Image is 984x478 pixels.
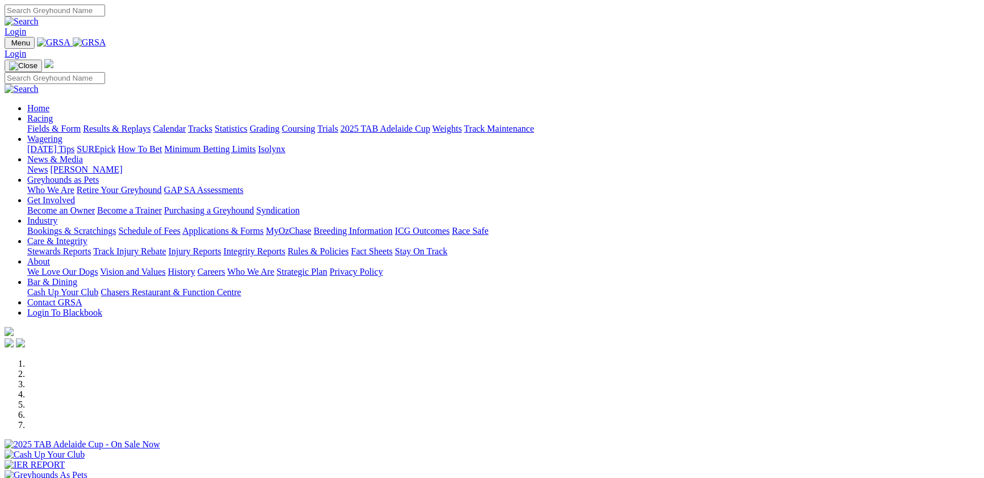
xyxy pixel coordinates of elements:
a: Track Maintenance [464,124,534,133]
a: Injury Reports [168,246,221,256]
a: Purchasing a Greyhound [164,206,254,215]
img: Search [5,16,39,27]
img: Search [5,84,39,94]
div: Greyhounds as Pets [27,185,979,195]
div: About [27,267,979,277]
a: Care & Integrity [27,236,87,246]
a: [DATE] Tips [27,144,74,154]
a: Fields & Form [27,124,81,133]
a: Coursing [282,124,315,133]
a: Chasers Restaurant & Function Centre [101,287,241,297]
a: Get Involved [27,195,75,205]
a: Cash Up Your Club [27,287,98,297]
a: Login To Blackbook [27,308,102,317]
img: GRSA [37,37,70,48]
a: Isolynx [258,144,285,154]
img: logo-grsa-white.png [44,59,53,68]
a: Trials [317,124,338,133]
a: How To Bet [118,144,162,154]
div: Bar & Dining [27,287,979,297]
a: Syndication [256,206,299,215]
img: 2025 TAB Adelaide Cup - On Sale Now [5,439,160,450]
div: Wagering [27,144,979,154]
a: Become a Trainer [97,206,162,215]
a: Grading [250,124,280,133]
a: Login [5,49,26,58]
a: Strategic Plan [277,267,327,276]
a: Wagering [27,134,62,144]
a: Who We Are [227,267,274,276]
a: Stay On Track [395,246,447,256]
a: Contact GRSA [27,297,82,307]
a: Vision and Values [100,267,165,276]
a: Retire Your Greyhound [77,185,162,195]
div: News & Media [27,165,979,175]
a: We Love Our Dogs [27,267,98,276]
img: Cash Up Your Club [5,450,85,460]
a: Minimum Betting Limits [164,144,256,154]
a: News [27,165,48,174]
a: About [27,257,50,266]
a: Careers [197,267,225,276]
span: Menu [11,39,30,47]
a: SUREpick [77,144,115,154]
a: News & Media [27,154,83,164]
a: Login [5,27,26,36]
a: [PERSON_NAME] [50,165,122,174]
img: logo-grsa-white.png [5,327,14,336]
a: Weights [432,124,462,133]
a: Calendar [153,124,186,133]
a: MyOzChase [266,226,311,236]
a: Track Injury Rebate [93,246,166,256]
a: Fact Sheets [351,246,393,256]
a: Results & Replays [83,124,151,133]
img: facebook.svg [5,338,14,347]
button: Toggle navigation [5,37,35,49]
input: Search [5,72,105,84]
div: Care & Integrity [27,246,979,257]
a: GAP SA Assessments [164,185,244,195]
a: Tracks [188,124,212,133]
a: Bar & Dining [27,277,77,287]
a: Rules & Policies [287,246,349,256]
a: Privacy Policy [330,267,383,276]
a: Industry [27,216,57,225]
button: Toggle navigation [5,60,42,72]
a: Home [27,103,49,113]
a: Greyhounds as Pets [27,175,99,185]
img: GRSA [73,37,106,48]
div: Industry [27,226,979,236]
a: Schedule of Fees [118,226,180,236]
a: Statistics [215,124,248,133]
input: Search [5,5,105,16]
a: Applications & Forms [182,226,264,236]
a: 2025 TAB Adelaide Cup [340,124,430,133]
img: Close [9,61,37,70]
a: Racing [27,114,53,123]
a: Race Safe [452,226,488,236]
a: Breeding Information [314,226,393,236]
a: History [168,267,195,276]
div: Get Involved [27,206,979,216]
a: Bookings & Scratchings [27,226,116,236]
a: Who We Are [27,185,74,195]
a: Become an Owner [27,206,95,215]
a: ICG Outcomes [395,226,449,236]
img: twitter.svg [16,338,25,347]
a: Stewards Reports [27,246,91,256]
div: Racing [27,124,979,134]
img: IER REPORT [5,460,65,470]
a: Integrity Reports [223,246,285,256]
